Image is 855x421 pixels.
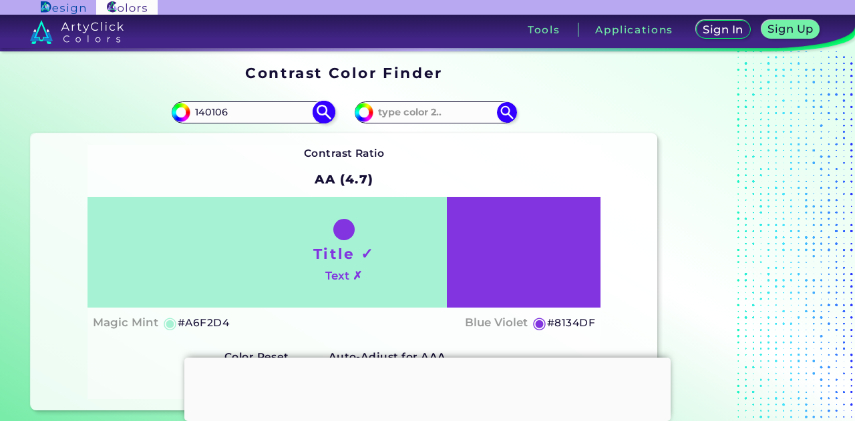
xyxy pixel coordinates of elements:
[373,103,498,121] input: type color 2..
[93,313,158,332] h4: Magic Mint
[663,59,830,416] iframe: Advertisement
[325,266,362,286] h4: Text ✗
[699,21,748,38] a: Sign In
[163,315,178,331] h5: ◉
[224,350,289,363] strong: Color Reset
[184,358,671,418] iframe: Advertisement
[245,63,442,83] h1: Contrast Color Finder
[528,25,560,35] h3: Tools
[465,313,528,332] h4: Blue Violet
[497,102,517,122] img: icon search
[41,1,85,14] img: ArtyClick Design logo
[532,315,547,331] h5: ◉
[304,147,385,159] strong: Contrast Ratio
[313,244,375,264] h1: Title ✓
[190,103,315,121] input: type color 1..
[705,25,741,35] h5: Sign In
[595,25,673,35] h3: Applications
[764,21,817,38] a: Sign Up
[770,24,812,34] h5: Sign Up
[178,314,229,332] h5: #A6F2D4
[329,350,446,363] strong: Auto-Adjust for AAA
[30,20,124,44] img: logo_artyclick_colors_white.svg
[547,314,595,332] h5: #8134DF
[312,101,335,124] img: icon search
[309,165,380,194] h2: AA (4.7)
